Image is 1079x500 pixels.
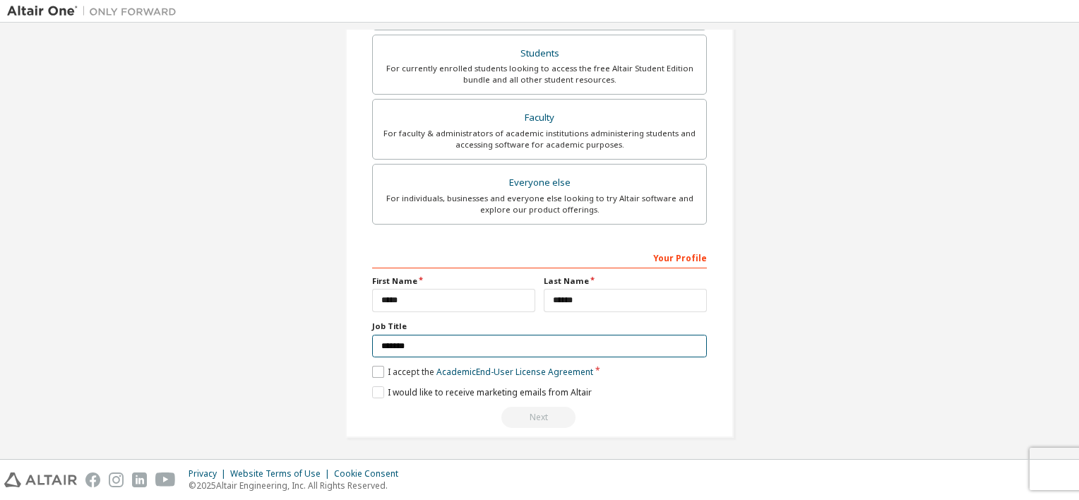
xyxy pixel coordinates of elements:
[372,275,535,287] label: First Name
[85,472,100,487] img: facebook.svg
[372,321,707,332] label: Job Title
[381,173,698,193] div: Everyone else
[189,480,407,492] p: © 2025 Altair Engineering, Inc. All Rights Reserved.
[372,246,707,268] div: Your Profile
[381,193,698,215] div: For individuals, businesses and everyone else looking to try Altair software and explore our prod...
[381,108,698,128] div: Faculty
[372,407,707,428] div: You need to provide your academic email
[7,4,184,18] img: Altair One
[544,275,707,287] label: Last Name
[230,468,334,480] div: Website Terms of Use
[372,366,593,378] label: I accept the
[381,44,698,64] div: Students
[372,386,592,398] label: I would like to receive marketing emails from Altair
[4,472,77,487] img: altair_logo.svg
[381,63,698,85] div: For currently enrolled students looking to access the free Altair Student Edition bundle and all ...
[381,128,698,150] div: For faculty & administrators of academic institutions administering students and accessing softwa...
[334,468,407,480] div: Cookie Consent
[155,472,176,487] img: youtube.svg
[109,472,124,487] img: instagram.svg
[132,472,147,487] img: linkedin.svg
[436,366,593,378] a: Academic End-User License Agreement
[189,468,230,480] div: Privacy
